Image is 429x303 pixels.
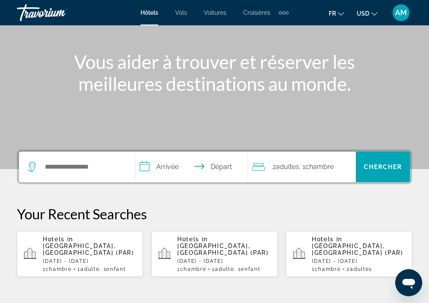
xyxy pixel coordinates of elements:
span: Chambre [305,163,334,171]
a: Vols [175,9,187,16]
a: Voitures [204,9,226,16]
button: Check in and out dates [135,152,247,182]
span: 2 [272,161,299,173]
span: Chambre [315,266,341,272]
button: Chercher [356,152,410,182]
button: Change language [329,7,344,19]
a: Travorium [17,2,102,24]
button: Hotels in [GEOGRAPHIC_DATA], [GEOGRAPHIC_DATA] (PAR)[DATE] - [DATE]1Chambre1Adulte, 1Enfant [17,231,143,277]
span: Chambre [46,266,72,272]
span: Adultes [276,163,299,171]
span: Adulte [215,266,234,272]
span: Enfant [106,266,126,272]
span: , 1 [99,266,126,272]
button: Hotels in [GEOGRAPHIC_DATA], [GEOGRAPHIC_DATA] (PAR)[DATE] - [DATE]1Chambre1Adulte, 1Enfant [151,231,278,277]
span: 1 [177,266,206,272]
span: Chambre [180,266,206,272]
span: Hotels in [312,236,342,243]
span: fr [329,10,336,17]
iframe: Bouton de lancement de la fenêtre de messagerie [395,269,422,296]
button: User Menu [390,4,412,22]
a: Croisières [243,9,270,16]
button: Travelers: 2 adults, 0 children [248,152,356,182]
span: 1 [43,266,71,272]
span: Hotels in [43,236,73,243]
span: , 1 [299,161,334,173]
p: Your Recent Searches [17,205,412,222]
span: 1 [312,266,341,272]
span: Adultes [350,266,372,272]
span: [GEOGRAPHIC_DATA], [GEOGRAPHIC_DATA] (PAR) [177,243,269,256]
p: [DATE] - [DATE] [177,258,271,264]
span: , 1 [234,266,260,272]
button: Extra navigation items [279,6,289,19]
h1: Vous aider à trouver et réserver les meilleures destinations au monde. [56,51,373,95]
span: Enfant [241,266,260,272]
span: [GEOGRAPHIC_DATA], [GEOGRAPHIC_DATA] (PAR) [43,243,134,256]
p: [DATE] - [DATE] [312,258,405,264]
button: Hotels in [GEOGRAPHIC_DATA], [GEOGRAPHIC_DATA] (PAR)[DATE] - [DATE]1Chambre2Adultes [286,231,412,277]
p: [DATE] - [DATE] [43,258,136,264]
span: [GEOGRAPHIC_DATA], [GEOGRAPHIC_DATA] (PAR) [312,243,403,256]
span: AM [395,8,407,17]
span: Adulte [80,266,99,272]
span: Chercher [364,164,402,170]
span: USD [357,10,369,17]
span: 1 [212,266,234,272]
span: Hotels in [177,236,208,243]
a: Hôtels [140,9,158,16]
div: Search widget [19,152,410,182]
span: 1 [77,266,99,272]
span: 2 [346,266,372,272]
button: Change currency [357,7,377,19]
